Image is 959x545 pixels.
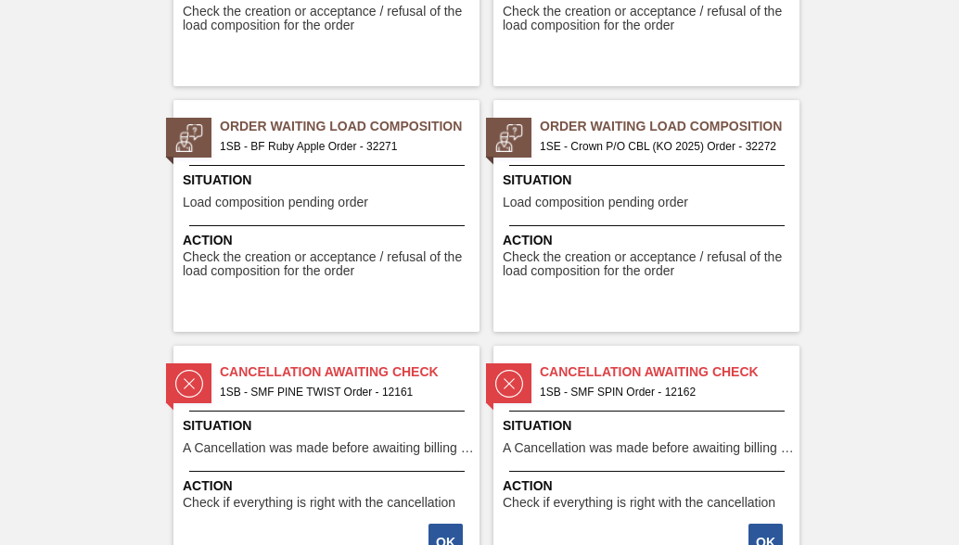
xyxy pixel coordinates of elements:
[175,370,203,398] img: status
[495,124,523,152] img: status
[540,136,785,157] span: 1SE - Crown P/O CBL (KO 2025) Order - 32272
[183,476,475,496] span: Action
[503,231,795,250] span: Action
[503,476,795,496] span: Action
[495,370,523,398] img: status
[183,416,475,436] span: Situation
[540,117,799,136] span: Order Waiting Load Composition
[220,362,479,382] span: Cancellation Awaiting Check
[183,196,368,209] span: Load composition pending order
[220,382,465,402] span: 1SB - SMF PINE TWIST Order - 12161
[183,496,455,510] span: Check if everything is right with the cancellation
[220,136,465,157] span: 1SB - BF Ruby Apple Order - 32271
[540,362,799,382] span: Cancellation Awaiting Check
[183,5,475,33] span: Check the creation or acceptance / refusal of the load composition for the order
[183,250,475,279] span: Check the creation or acceptance / refusal of the load composition for the order
[503,171,795,190] span: Situation
[540,382,785,402] span: 1SB - SMF SPIN Order - 12162
[183,441,475,455] span: A Cancellation was made before awaiting billing stage
[503,250,795,279] span: Check the creation or acceptance / refusal of the load composition for the order
[503,496,775,510] span: Check if everything is right with the cancellation
[503,441,795,455] span: A Cancellation was made before awaiting billing stage
[175,124,203,152] img: status
[183,231,475,250] span: Action
[503,5,795,33] span: Check the creation or acceptance / refusal of the load composition for the order
[220,117,479,136] span: Order Waiting Load Composition
[503,196,688,209] span: Load composition pending order
[183,171,475,190] span: Situation
[503,416,795,436] span: Situation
